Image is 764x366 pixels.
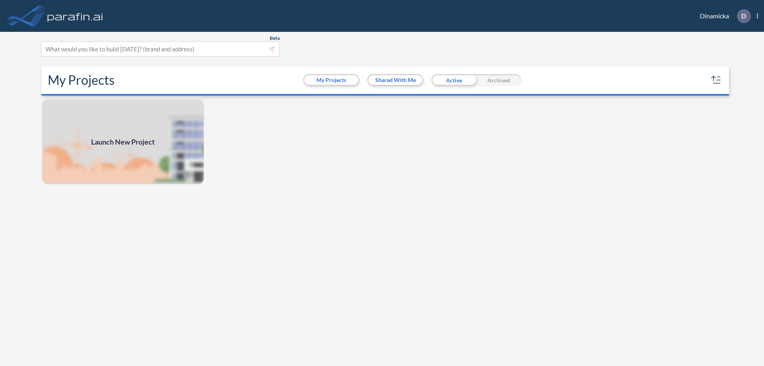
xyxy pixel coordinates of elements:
[688,9,758,23] div: Dinamicka
[476,74,521,86] div: Archived
[48,72,115,88] h2: My Projects
[91,137,155,147] span: Launch New Project
[41,99,205,185] img: add
[46,8,105,24] img: logo
[431,74,476,86] div: Active
[41,99,205,185] a: Launch New Project
[270,35,280,41] span: Beta
[304,75,358,85] button: My Projects
[710,74,723,86] button: sort
[368,75,422,85] button: Shared With Me
[741,12,746,20] p: D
